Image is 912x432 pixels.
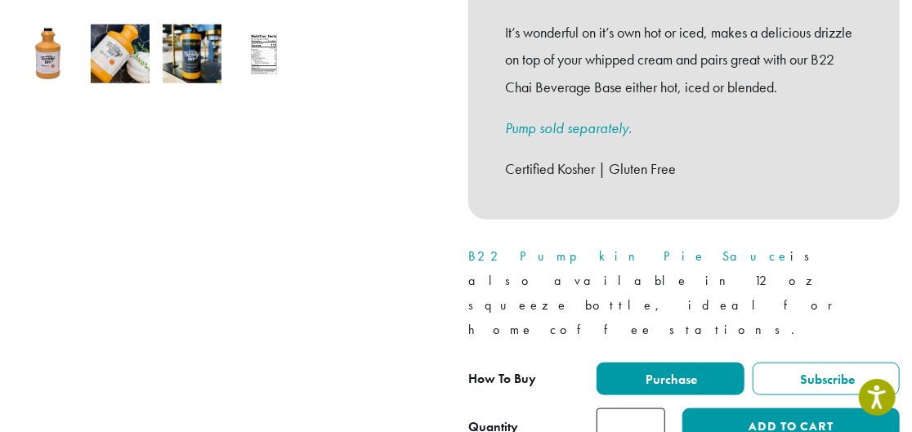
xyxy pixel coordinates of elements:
img: Barista 22 Pumpkin Pie Sauce [19,24,78,83]
a: Pump sold separately. [505,118,632,137]
p: It’s wonderful on it’s own hot or iced, makes a delicious drizzle on top of your whipped cream an... [505,19,863,101]
p: Certified Kosher | Gluten Free [505,155,863,183]
span: Subscribe [798,371,855,388]
img: Barista 22 Pumpkin Pie Sauce - Image 3 [163,24,221,83]
span: How To Buy [468,370,536,387]
p: is also available in 12 oz squeeze bottle, ideal for home coffee stations. [468,244,900,342]
img: Barista 22 Pumpkin Pie Sauce - Image 4 [235,24,293,83]
img: Barista 22 Pumpkin Pie Sauce - Image 2 [91,24,150,83]
a: B22 Pumpkin Pie Sauce [468,247,790,265]
span: Purchase [643,371,697,388]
